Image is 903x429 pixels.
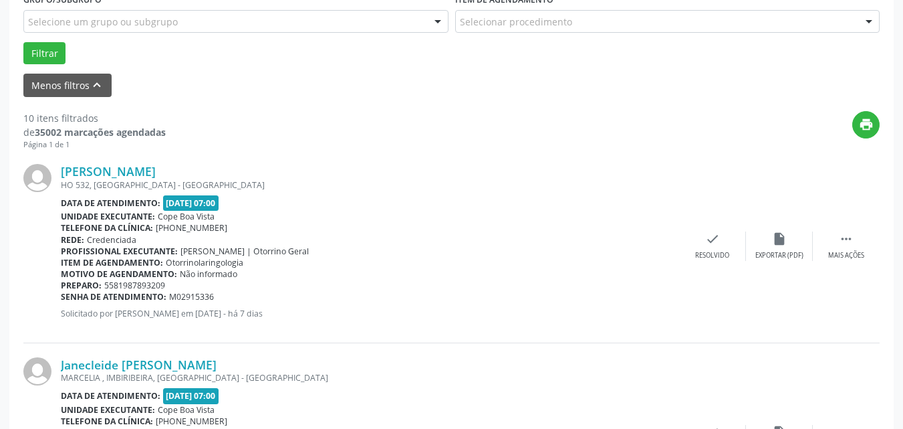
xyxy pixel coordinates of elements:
[61,222,153,234] b: Telefone da clínica:
[28,15,178,29] span: Selecione um grupo ou subgrupo
[695,251,729,260] div: Resolvido
[156,222,227,234] span: [PHONE_NUMBER]
[61,404,155,416] b: Unidade executante:
[61,372,679,383] div: MARCELIA , IMBIRIBEIRA, [GEOGRAPHIC_DATA] - [GEOGRAPHIC_DATA]
[158,211,215,222] span: Cope Boa Vista
[23,139,166,151] div: Página 1 de 1
[772,232,787,246] i: insert_drive_file
[61,164,156,179] a: [PERSON_NAME]
[705,232,720,246] i: check
[61,390,160,402] b: Data de atendimento:
[23,74,112,97] button: Menos filtroskeyboard_arrow_up
[755,251,803,260] div: Exportar (PDF)
[163,388,219,404] span: [DATE] 07:00
[35,126,166,139] strong: 35002 marcações agendadas
[104,280,165,291] span: 5581987893209
[61,308,679,319] p: Solicitado por [PERSON_NAME] em [DATE] - há 7 dias
[180,246,309,257] span: [PERSON_NAME] | Otorrino Geral
[23,111,166,125] div: 10 itens filtrados
[852,111,880,139] button: print
[460,15,572,29] span: Selecionar procedimento
[23,125,166,139] div: de
[90,78,104,92] i: keyboard_arrow_up
[61,257,163,268] b: Item de agendamento:
[61,268,177,280] b: Motivo de agendamento:
[61,357,217,372] a: Janecleide [PERSON_NAME]
[166,257,243,268] span: Otorrinolaringologia
[61,197,160,209] b: Data de atendimento:
[23,164,51,192] img: img
[23,357,51,385] img: img
[23,42,66,65] button: Filtrar
[156,416,227,427] span: [PHONE_NUMBER]
[61,280,102,291] b: Preparo:
[61,246,178,257] b: Profissional executante:
[61,179,679,191] div: HO 532, [GEOGRAPHIC_DATA] - [GEOGRAPHIC_DATA]
[61,234,84,246] b: Rede:
[61,291,166,303] b: Senha de atendimento:
[180,268,237,280] span: Não informado
[61,416,153,427] b: Telefone da clínica:
[163,195,219,211] span: [DATE] 07:00
[158,404,215,416] span: Cope Boa Vista
[839,232,854,246] i: 
[169,291,214,303] span: M02915336
[87,234,136,246] span: Credenciada
[859,117,874,132] i: print
[61,211,155,222] b: Unidade executante:
[828,251,864,260] div: Mais ações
